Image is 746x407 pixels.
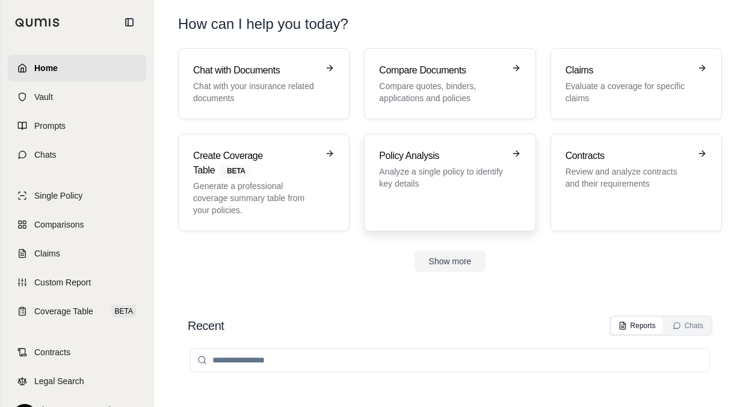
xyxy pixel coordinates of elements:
span: Comparisons [34,219,84,231]
span: BETA [220,164,252,178]
h1: How can I help you today? [178,14,722,34]
a: Claims [8,240,146,267]
a: Chat with DocumentsChat with your insurance related documents [178,48,350,119]
span: Claims [34,247,60,259]
p: Generate a professional coverage summary table from your policies. [193,180,318,216]
div: Reports [618,321,656,331]
a: Comparisons [8,211,146,238]
a: Single Policy [8,182,146,209]
h3: Create Coverage Table [193,149,318,178]
a: ClaimsEvaluate a coverage for specific claims [550,48,722,119]
span: Contracts [34,346,70,358]
span: Single Policy [34,190,82,202]
h3: Compare Documents [379,63,504,78]
span: Legal Search [34,375,84,387]
p: Chat with your insurance related documents [193,80,318,104]
a: Home [8,55,146,81]
a: Legal Search [8,368,146,394]
a: Policy AnalysisAnalyze a single policy to identify key details [364,134,535,231]
span: Vault [34,91,53,103]
a: Vault [8,84,146,110]
button: Chats [665,317,711,334]
span: Coverage Table [34,305,93,317]
h2: Recent [188,317,224,334]
p: Evaluate a coverage for specific claims [566,80,690,104]
span: Custom Report [34,276,91,288]
a: Prompts [8,113,146,139]
h3: Chat with Documents [193,63,318,78]
h3: Contracts [566,149,690,163]
h3: Claims [566,63,690,78]
a: Coverage TableBETA [8,298,146,325]
p: Review and analyze contracts and their requirements [566,166,690,190]
span: BETA [111,305,137,317]
a: Custom Report [8,269,146,296]
a: Chats [8,141,146,168]
span: Chats [34,149,57,161]
div: Chats [673,321,703,331]
span: Home [34,62,58,74]
p: Compare quotes, binders, applications and policies [379,80,504,104]
h3: Policy Analysis [379,149,504,163]
button: Reports [611,317,663,334]
p: Analyze a single policy to identify key details [379,166,504,190]
span: Prompts [34,120,66,132]
a: ContractsReview and analyze contracts and their requirements [550,134,722,231]
a: Compare DocumentsCompare quotes, binders, applications and policies [364,48,535,119]
a: Create Coverage TableBETAGenerate a professional coverage summary table from your policies. [178,134,350,231]
button: Show more [415,250,486,272]
img: Qumis Logo [15,18,60,27]
a: Contracts [8,339,146,365]
button: Collapse sidebar [120,13,139,32]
